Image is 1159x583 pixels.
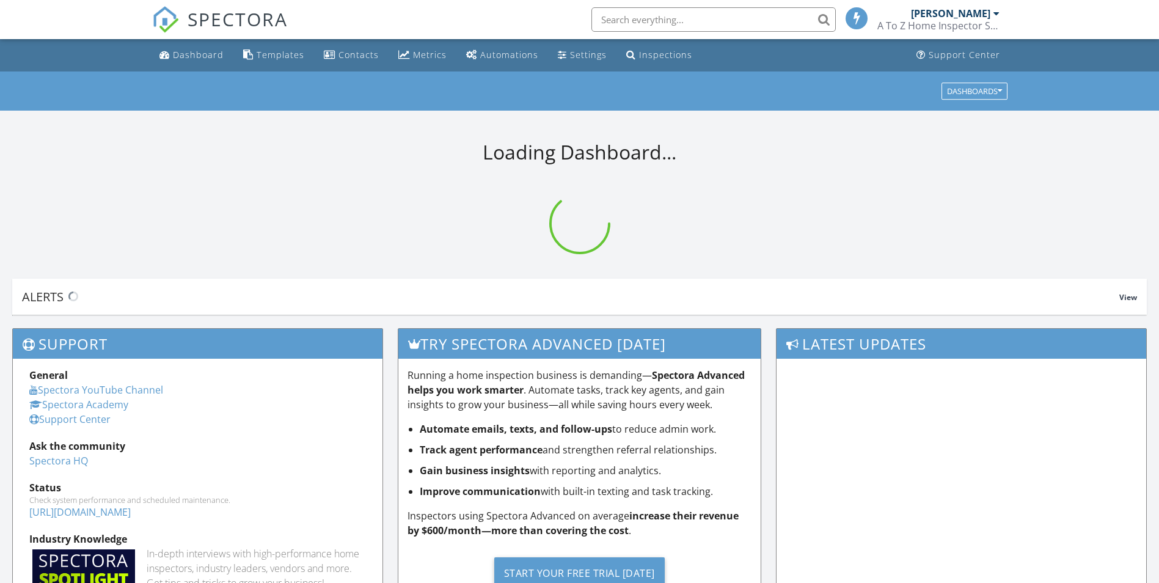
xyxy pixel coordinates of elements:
[912,44,1005,67] a: Support Center
[398,329,761,359] h3: Try spectora advanced [DATE]
[29,439,366,453] div: Ask the community
[941,82,1007,100] button: Dashboards
[408,508,751,538] p: Inspectors using Spectora Advanced on average .
[591,7,836,32] input: Search everything...
[29,413,111,426] a: Support Center
[29,369,68,382] strong: General
[461,44,543,67] a: Automations (Basic)
[420,422,751,436] li: to reduce admin work.
[408,509,739,537] strong: increase their revenue by $600/month—more than covering the cost
[29,383,163,397] a: Spectora YouTube Channel
[13,329,382,359] h3: Support
[420,422,612,436] strong: Automate emails, texts, and follow-ups
[420,442,751,457] li: and strengthen referral relationships.
[29,398,128,411] a: Spectora Academy
[152,6,179,33] img: The Best Home Inspection Software - Spectora
[777,329,1146,359] h3: Latest Updates
[413,49,447,61] div: Metrics
[257,49,304,61] div: Templates
[639,49,692,61] div: Inspections
[420,464,530,477] strong: Gain business insights
[408,369,745,397] strong: Spectora Advanced helps you work smarter
[570,49,607,61] div: Settings
[319,44,384,67] a: Contacts
[553,44,612,67] a: Settings
[480,49,538,61] div: Automations
[152,16,288,42] a: SPECTORA
[1119,292,1137,302] span: View
[420,485,541,498] strong: Improve communication
[29,480,366,495] div: Status
[173,49,224,61] div: Dashboard
[911,7,990,20] div: [PERSON_NAME]
[393,44,452,67] a: Metrics
[22,288,1119,305] div: Alerts
[420,484,751,499] li: with built-in texting and task tracking.
[420,463,751,478] li: with reporting and analytics.
[155,44,229,67] a: Dashboard
[29,454,88,468] a: Spectora HQ
[338,49,379,61] div: Contacts
[408,368,751,412] p: Running a home inspection business is demanding— . Automate tasks, track key agents, and gain ins...
[420,443,543,457] strong: Track agent performance
[29,532,366,546] div: Industry Knowledge
[947,87,1002,95] div: Dashboards
[29,505,131,519] a: [URL][DOMAIN_NAME]
[877,20,1000,32] div: A To Z Home Inspector Services, LLC
[188,6,288,32] span: SPECTORA
[238,44,309,67] a: Templates
[621,44,697,67] a: Inspections
[29,495,366,505] div: Check system performance and scheduled maintenance.
[929,49,1000,61] div: Support Center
